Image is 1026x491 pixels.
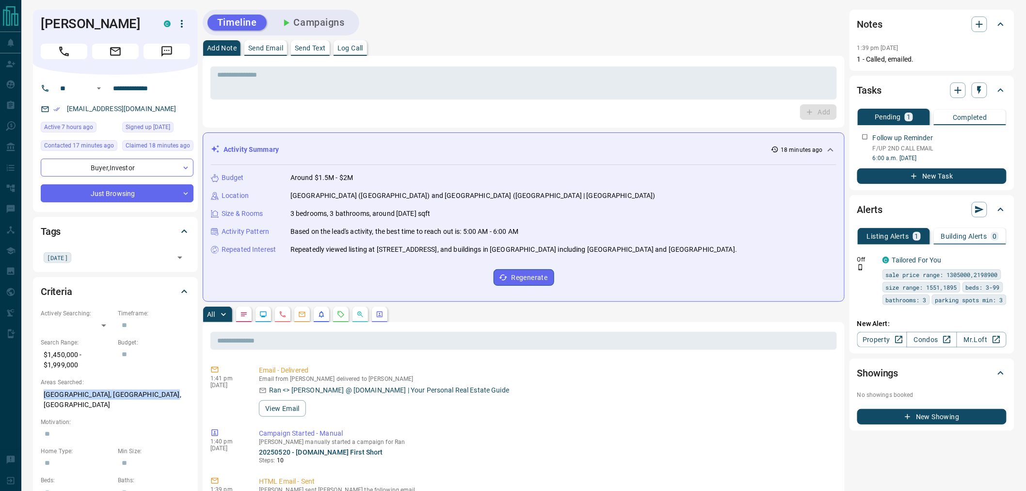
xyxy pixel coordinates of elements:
p: Campaign Started - Manual [259,428,833,439]
span: Message [144,44,190,59]
a: Tailored For You [892,256,942,264]
p: Completed [953,114,987,121]
p: [GEOGRAPHIC_DATA] ([GEOGRAPHIC_DATA]) and [GEOGRAPHIC_DATA] ([GEOGRAPHIC_DATA] | [GEOGRAPHIC_DATA]) [290,191,656,201]
p: Pending [875,114,901,120]
button: View Email [259,400,306,417]
p: [PERSON_NAME] manually started a campaign for Ran [259,439,833,445]
svg: Emails [298,311,306,318]
p: Repeatedly viewed listing at [STREET_ADDRESS], and buildings in [GEOGRAPHIC_DATA] including [GEOG... [290,245,737,255]
div: Alerts [857,198,1007,221]
h1: [PERSON_NAME] [41,16,149,32]
span: beds: 3-99 [966,282,1000,292]
div: Notes [857,13,1007,36]
p: Home Type: [41,447,113,456]
p: Ran <> [PERSON_NAME] @ [DOMAIN_NAME] | Your Personal Real Estate Guide [269,385,509,395]
p: Repeated Interest [222,245,276,255]
svg: Listing Alerts [318,311,325,318]
p: Timeframe: [118,309,190,318]
p: F/UP 2ND CALL EMAIL [873,144,1007,153]
span: Active 7 hours ago [44,122,93,132]
p: Send Email [248,45,283,51]
p: Beds: [41,476,113,485]
svg: Notes [240,311,248,318]
p: Around $1.5M - $2M [290,173,353,183]
p: 0 [993,233,997,240]
button: Regenerate [494,269,554,286]
p: Based on the lead's activity, the best time to reach out is: 5:00 AM - 6:00 AM [290,227,518,237]
p: 1 [915,233,919,240]
a: 20250520 - [DOMAIN_NAME] First Short [259,448,383,456]
button: Campaigns [271,15,354,31]
p: Follow up Reminder [873,133,933,143]
svg: Lead Browsing Activity [259,311,267,318]
a: Condos [907,332,957,347]
p: [GEOGRAPHIC_DATA], [GEOGRAPHIC_DATA], [GEOGRAPHIC_DATA] [41,387,190,413]
p: 18 minutes ago [781,146,823,154]
a: Property [857,332,907,347]
div: Mon Oct 13 2025 [122,140,193,154]
div: Mon Oct 13 2025 [41,140,117,154]
h2: Showings [857,365,898,381]
a: Mr.Loft [957,332,1007,347]
p: 1 - Called, emailed. [857,54,1007,65]
p: 1:40 pm [210,438,244,445]
h2: Notes [857,16,882,32]
p: New Alert: [857,319,1007,329]
p: Min Size: [118,447,190,456]
p: 6:00 a.m. [DATE] [873,154,1007,163]
svg: Push Notification Only [857,264,864,271]
span: Contacted 17 minutes ago [44,141,114,150]
p: Add Note [207,45,237,51]
span: [DATE] [47,253,68,262]
p: Steps: [259,456,833,465]
p: [DATE] [210,382,244,389]
span: bathrooms: 3 [886,295,927,305]
div: Tasks [857,79,1007,102]
a: [EMAIL_ADDRESS][DOMAIN_NAME] [67,105,176,113]
button: New Task [857,168,1007,184]
p: Email - Delivered [259,365,833,376]
p: 1:39 pm [DATE] [857,45,898,51]
p: Building Alerts [941,233,987,240]
p: No showings booked [857,391,1007,399]
p: Email from [PERSON_NAME] delivered to [PERSON_NAME] [259,376,833,382]
svg: Email Verified [53,106,60,113]
p: Search Range: [41,338,113,347]
div: Tags [41,220,190,243]
div: Just Browsing [41,184,193,202]
p: Budget [222,173,244,183]
button: Timeline [208,15,267,31]
svg: Calls [279,311,287,318]
p: Actively Searching: [41,309,113,318]
button: New Showing [857,409,1007,425]
span: Email [92,44,139,59]
p: Activity Pattern [222,227,269,237]
svg: Requests [337,311,345,318]
div: Mon Oct 13 2025 [41,122,117,135]
button: Open [93,82,105,94]
p: HTML Email - Sent [259,476,833,487]
h2: Criteria [41,284,72,299]
p: All [207,311,215,318]
div: Sat Feb 08 2020 [122,122,193,135]
span: Call [41,44,87,59]
button: Open [173,251,187,264]
p: Location [222,191,249,201]
div: Buyer , Investor [41,159,193,177]
svg: Opportunities [356,311,364,318]
p: $1,450,000 - $1,999,000 [41,347,113,373]
div: Criteria [41,280,190,303]
div: Activity Summary18 minutes ago [211,141,836,159]
svg: Agent Actions [376,311,384,318]
span: 10 [277,457,284,464]
span: sale price range: 1305000,2198900 [886,270,998,279]
h2: Alerts [857,202,882,217]
p: Send Text [295,45,326,51]
p: Areas Searched: [41,378,190,387]
div: Showings [857,361,1007,385]
div: condos.ca [882,257,889,263]
p: 3 bedrooms, 3 bathrooms, around [DATE] sqft [290,209,431,219]
p: [DATE] [210,445,244,452]
p: Baths: [118,476,190,485]
span: parking spots min: 3 [935,295,1003,305]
